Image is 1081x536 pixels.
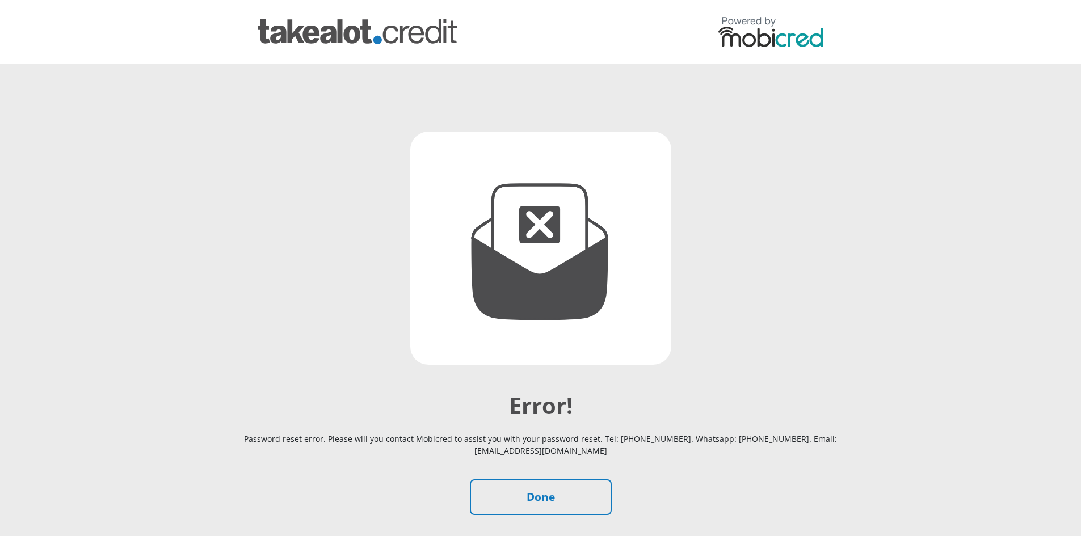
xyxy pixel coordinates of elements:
img: takealot_credit logo [258,19,457,44]
p: Password reset error. Please will you contact Mobicred to assist you with your password reset. Te... [226,419,856,470]
a: Done [470,479,612,515]
img: declined.svg [410,132,671,365]
img: powered by mobicred logo [718,16,823,47]
h2: Error! [226,392,856,419]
